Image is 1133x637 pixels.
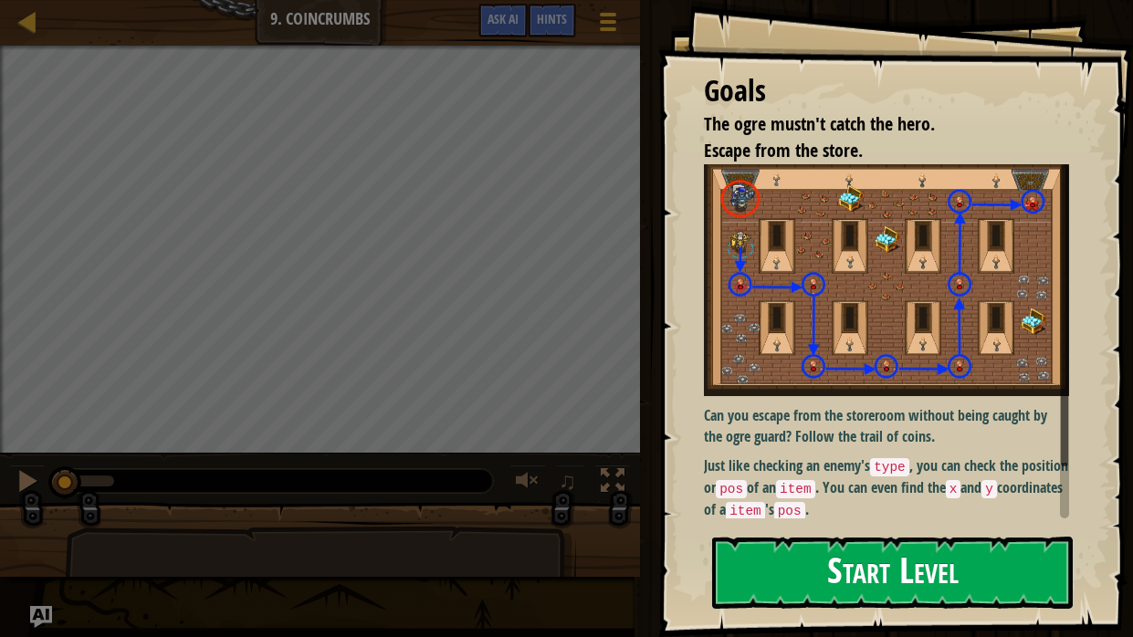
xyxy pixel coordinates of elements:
[712,537,1073,609] button: Start Level
[681,111,1065,138] li: The ogre mustn't catch the hero.
[30,606,52,628] button: Ask AI
[704,405,1069,447] p: Can you escape from the storeroom without being caught by the ogre guard? Follow the trail of coins.
[704,455,1069,520] p: Just like checking an enemy's , you can check the position or of an . You can even find the and c...
[537,10,567,27] span: Hints
[9,465,46,502] button: Ctrl + P: Pause
[870,458,909,476] code: type
[776,480,815,498] code: item
[488,10,519,27] span: Ask AI
[478,4,528,37] button: Ask AI
[704,138,863,162] span: Escape from the store.
[774,502,805,520] code: pos
[681,138,1065,164] li: Escape from the store.
[704,111,935,136] span: The ogre mustn't catch the hero.
[726,502,765,520] code: item
[981,480,997,498] code: y
[716,480,747,498] code: pos
[594,465,631,502] button: Toggle fullscreen
[704,164,1069,396] img: Coincrumbs2
[585,4,631,47] button: Show game menu
[509,465,546,502] button: Adjust volume
[704,70,1069,112] div: Goals
[559,467,577,495] span: ♫
[555,465,586,502] button: ♫
[946,480,961,498] code: x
